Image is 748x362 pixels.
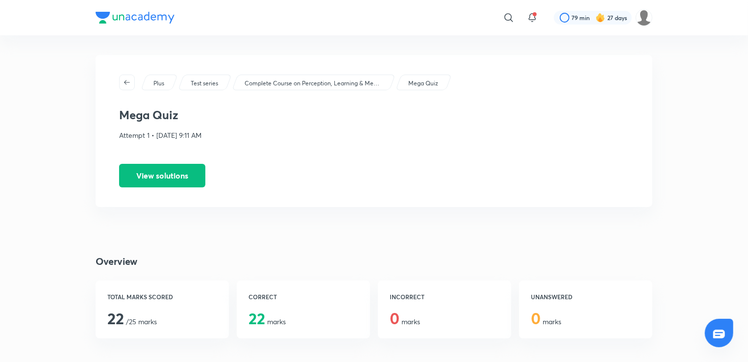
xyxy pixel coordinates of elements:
span: marks [531,317,561,326]
span: 0 [390,308,399,329]
p: Plus [153,79,164,88]
a: Test series [189,79,220,88]
a: Mega Quiz [407,79,440,88]
span: 22 [249,308,265,329]
h6: TOTAL MARKS SCORED [107,292,217,301]
img: Atia khan [636,9,652,26]
h3: Mega Quiz [119,108,629,122]
h6: UNANSWERED [531,292,641,301]
p: Mega Quiz [408,79,438,88]
p: Complete Course on Perception, Learning & Memory - NET/SET/GATE & Clinical [245,79,382,88]
span: 22 [107,308,124,329]
span: marks [390,317,420,326]
a: Complete Course on Perception, Learning & Memory - NET/SET/GATE & Clinical [243,79,384,88]
img: streak [596,13,605,23]
p: Attempt 1 • [DATE] 9:11 AM [119,130,629,140]
p: Test series [191,79,218,88]
img: Company Logo [96,12,175,24]
h4: Overview [96,254,652,269]
span: marks [249,317,286,326]
h6: CORRECT [249,292,358,301]
span: /25 marks [107,317,157,326]
span: 0 [531,308,541,329]
h6: INCORRECT [390,292,499,301]
a: Plus [152,79,166,88]
button: View solutions [119,164,205,187]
